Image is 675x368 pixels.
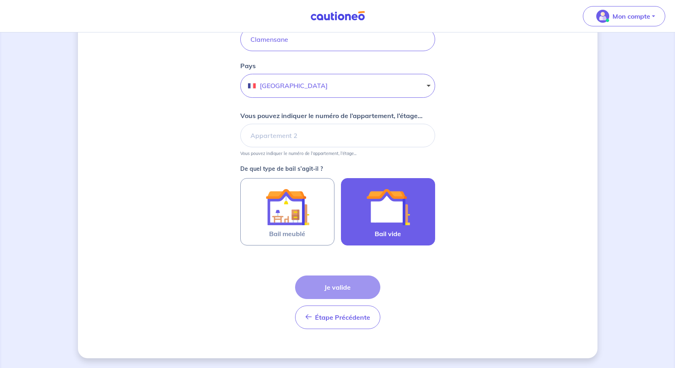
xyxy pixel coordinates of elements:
[240,28,435,51] input: Lille
[307,11,368,21] img: Cautioneo
[583,6,665,26] button: illu_account_valid_menu.svgMon compte
[315,313,370,321] span: Étape Précédente
[269,229,305,239] span: Bail meublé
[295,306,380,329] button: Étape Précédente
[240,151,356,156] p: Vous pouvez indiquer le numéro de l’appartement, l’étage...
[240,74,435,98] button: [GEOGRAPHIC_DATA]
[366,185,410,229] img: illu_empty_lease.svg
[240,124,435,147] input: Appartement 2
[240,166,435,172] p: De quel type de bail s’agit-il ?
[596,10,609,23] img: illu_account_valid_menu.svg
[265,185,309,229] img: illu_furnished_lease.svg
[612,11,650,21] p: Mon compte
[240,61,256,71] label: Pays
[240,111,423,121] p: Vous pouvez indiquer le numéro de l’appartement, l’étage...
[375,229,401,239] span: Bail vide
